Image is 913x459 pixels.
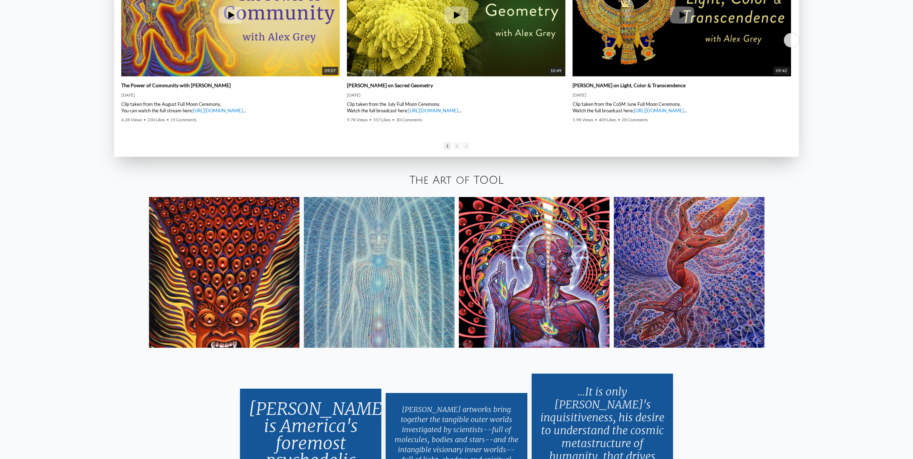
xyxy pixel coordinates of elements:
span: Go to slide 1 [444,142,451,150]
div: [DATE] [121,92,340,98]
span: 10:49 [548,67,564,75]
span: • [369,117,372,122]
a: [URL][DOMAIN_NAME] [634,108,684,113]
span: • [595,117,597,122]
span: • [618,117,620,122]
span: 19 Comments [170,117,197,122]
a: [URL][DOMAIN_NAME] [193,108,243,113]
span: 09:42 [773,67,790,75]
span: 4.2K Views [121,117,142,122]
div: Clip taken from the CoSM June Full Moon Ceremony. Watch the full broadcast here: | [PERSON_NAME] ... [573,101,791,114]
a: [PERSON_NAME] on Sacred Geometry [347,82,433,89]
a: [PERSON_NAME] on Light, Color & Transcendence [573,82,686,89]
span: • [166,117,169,122]
span: 5.9K Views [573,117,593,122]
div: Clip taken from the August Full Moon Ceremony. You can watch the full stream here: | [PERSON_NAME... [121,101,340,114]
a: [URL][DOMAIN_NAME] [408,108,458,113]
div: Clip taken from the July Full Moon Ceremony. Watch the full broadcast here: | [PERSON_NAME] | ► W... [347,101,565,114]
span: Go to slide 2 [453,142,460,150]
div: [DATE] [347,92,565,98]
span: • [392,117,395,122]
span: 230 Likes [147,117,165,122]
span: 28 Comments [622,117,648,122]
span: • [143,117,146,122]
span: Go to next slide [462,142,470,150]
span: 409 Likes [599,117,616,122]
span: 09:07 [322,67,338,75]
span: 557 Likes [373,117,391,122]
div: Next slide [784,33,798,47]
span: 30 Comments [396,117,422,122]
a: The Art of TOOL [409,174,504,186]
span: 9.7K Views [347,117,368,122]
div: [DATE] [573,92,791,98]
a: The Power of Community with [PERSON_NAME] [121,82,231,89]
